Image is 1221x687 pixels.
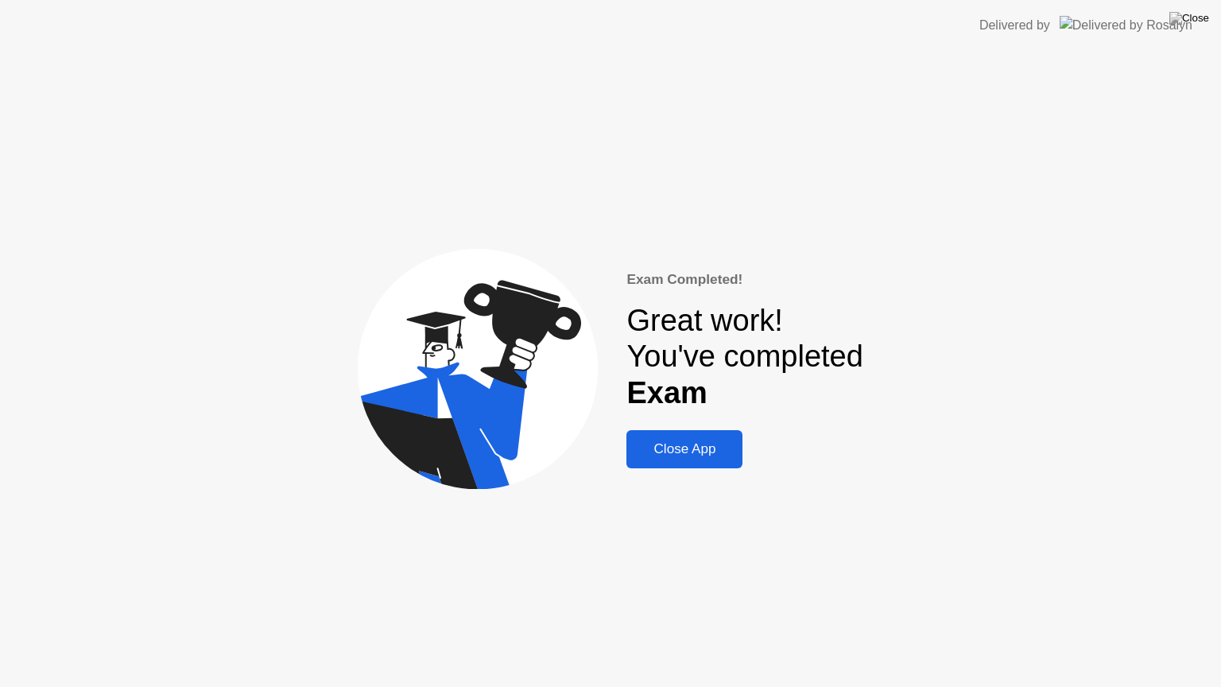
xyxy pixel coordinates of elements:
[626,270,862,290] div: Exam Completed!
[626,376,707,409] b: Exam
[626,303,862,412] div: Great work! You've completed
[979,16,1050,35] div: Delivered by
[1060,16,1192,34] img: Delivered by Rosalyn
[626,430,742,468] button: Close App
[1169,12,1209,25] img: Close
[631,441,738,457] div: Close App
